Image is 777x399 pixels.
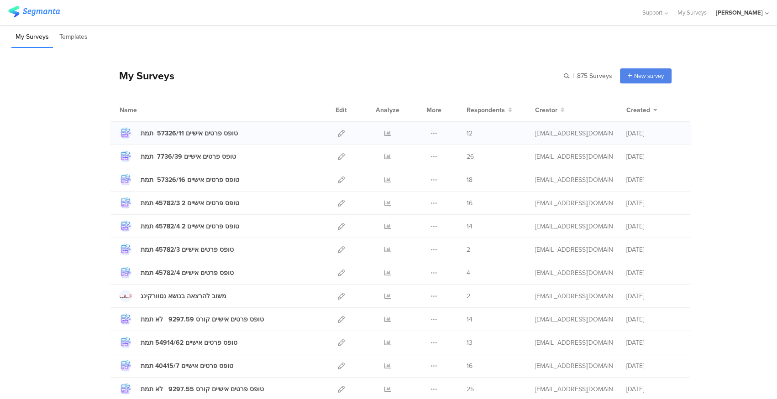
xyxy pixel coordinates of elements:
div: My Surveys [110,68,174,83]
a: טופס פרטים אישיים קורס 9297.55 לא תמת [120,383,264,395]
div: jb-onboarding@johnbryce.co.il [535,198,613,208]
div: jb-onboarding@johnbryce.co.il [535,129,613,138]
div: טופס פרטים אישיים 45782/3 תמת [141,245,234,254]
div: [DATE] [626,198,681,208]
li: Templates [55,26,92,48]
span: 2 [467,291,470,301]
div: [DATE] [626,175,681,185]
div: jb-onboarding@johnbryce.co.il [535,268,613,278]
div: [DATE] [626,152,681,161]
span: 4 [467,268,470,278]
a: טופס פרטים אישיים 40415/7 תמת [120,360,233,372]
div: jb-onboarding@johnbryce.co.il [535,338,613,347]
span: Respondents [467,105,505,115]
a: משוב להרצאה בנושא נטוורקינג [120,290,226,302]
li: My Surveys [11,26,53,48]
div: טופס פרטים אישיים 54914/62 תמת [141,338,237,347]
span: | [571,71,575,81]
a: טופס פרטים אישיים 7736/39 תמת [120,150,236,162]
a: טופס פרטים אישיים 54914/62 תמת [120,337,237,348]
div: jb-onboarding@johnbryce.co.il [535,384,613,394]
div: [DATE] [626,338,681,347]
span: 16 [467,198,472,208]
div: jb-onboarding@johnbryce.co.il [535,152,613,161]
a: טופס פרטים אישיים 45782/3 תמת [120,244,234,255]
span: 18 [467,175,472,185]
div: טופס פרטים אישיים 7736/39 תמת [141,152,236,161]
div: More [424,98,444,121]
div: jb-onboarding@johnbryce.co.il [535,361,613,371]
div: jb-onboarding@johnbryce.co.il [535,222,613,231]
button: Respondents [467,105,512,115]
span: 25 [467,384,474,394]
div: טופס פרטים אישיים קורס 9297.59 לא תמת [141,315,264,324]
span: 14 [467,222,472,231]
div: [DATE] [626,245,681,254]
span: 12 [467,129,472,138]
a: טופס פרטים אישיים קורס 9297.59 לא תמת [120,313,264,325]
button: Creator [535,105,565,115]
div: טופס פרטים אישיים 2 45782/4 תמת [141,222,239,231]
div: jb-onboarding@johnbryce.co.il [535,315,613,324]
span: 26 [467,152,474,161]
div: [DATE] [626,268,681,278]
span: 875 Surveys [577,71,612,81]
div: טופס פרטים אישיים קורס 9297.55 לא תמת [141,384,264,394]
div: [DATE] [626,384,681,394]
div: משוב להרצאה בנושא נטוורקינג [141,291,226,301]
div: [DATE] [626,291,681,301]
a: טופס פרטים אישיים 2 45782/3 תמת [120,197,239,209]
div: [DATE] [626,361,681,371]
a: טופס פרטים אישיים 2 45782/4 תמת [120,220,239,232]
div: jb-onboarding@johnbryce.co.il [535,245,613,254]
div: [DATE] [626,315,681,324]
span: 16 [467,361,472,371]
div: Name [120,105,174,115]
span: Creator [535,105,557,115]
div: טופס פרטים אישיים 45782/4 תמת [141,268,234,278]
div: [DATE] [626,222,681,231]
div: Analyze [374,98,401,121]
div: [DATE] [626,129,681,138]
div: טופס פרטים אישיים 57326/16 תמת [141,175,239,185]
a: טופס פרטים אישיים 57326/16 תמת [120,174,239,186]
span: New survey [634,72,664,80]
span: 13 [467,338,472,347]
a: טופס פרטים אישיים 57326/11 תמת [120,127,238,139]
span: 14 [467,315,472,324]
span: Support [642,8,662,17]
div: jb-onboarding@johnbryce.co.il [535,291,613,301]
div: טופס פרטים אישיים 40415/7 תמת [141,361,233,371]
span: Created [626,105,650,115]
a: טופס פרטים אישיים 45782/4 תמת [120,267,234,279]
div: טופס פרטים אישיים 2 45782/3 תמת [141,198,239,208]
div: [PERSON_NAME] [716,8,763,17]
span: 2 [467,245,470,254]
div: Edit [331,98,351,121]
div: jb-onboarding@johnbryce.co.il [535,175,613,185]
div: טופס פרטים אישיים 57326/11 תמת [141,129,238,138]
button: Created [626,105,657,115]
img: segmanta logo [8,6,60,17]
